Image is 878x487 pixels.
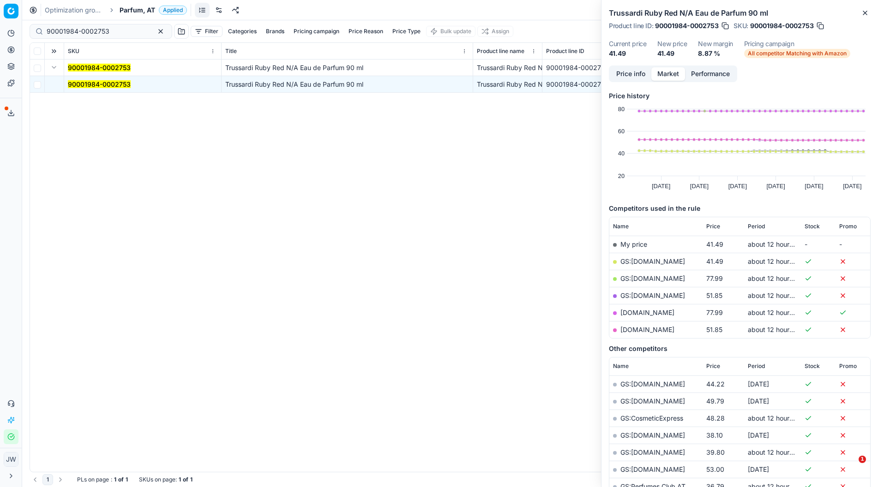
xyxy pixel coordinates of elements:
[748,223,765,230] span: Period
[618,128,625,135] text: 60
[68,63,131,72] button: 90001984-0002753
[620,257,685,265] a: GS:[DOMAIN_NAME]
[30,474,66,485] nav: pagination
[620,397,685,405] a: GS:[DOMAIN_NAME]
[748,326,806,333] span: about 12 hours ago
[620,326,674,333] a: [DOMAIN_NAME]
[801,236,836,253] td: -
[613,223,629,230] span: Name
[30,474,41,485] button: Go to previous page
[618,106,625,113] text: 80
[45,6,104,15] a: Optimization groups
[620,448,685,456] a: GS:[DOMAIN_NAME]
[840,456,862,478] iframe: Intercom live chat
[191,26,223,37] button: Filter
[859,456,866,463] span: 1
[262,26,288,37] button: Brands
[620,240,647,248] span: My price
[345,26,387,37] button: Price Reason
[620,465,685,473] a: GS:[DOMAIN_NAME]
[728,183,747,190] text: [DATE]
[748,448,806,456] span: about 12 hours ago
[706,326,722,333] span: 51.85
[609,91,871,101] h5: Price history
[68,80,131,89] button: 90001984-0002753
[609,7,871,18] h2: Trussardi Ruby Red N/A Eau de Parfum 90 ml
[620,431,685,439] a: GS:[DOMAIN_NAME]
[546,80,607,89] div: 90001984-0002753
[225,48,237,55] span: Title
[225,80,363,88] span: Trussardi Ruby Red N/A Eau de Parfum 90 ml
[690,183,709,190] text: [DATE]
[748,414,806,422] span: about 12 hours ago
[45,6,187,15] nav: breadcrumb
[706,448,725,456] span: 39.80
[120,6,187,15] span: Parfum, ATApplied
[767,183,785,190] text: [DATE]
[706,309,723,316] span: 77.99
[159,6,187,15] span: Applied
[4,452,18,467] button: JW
[706,465,724,473] span: 53.00
[546,63,607,72] div: 90001984-0002753
[706,257,723,265] span: 41.49
[706,274,723,282] span: 77.99
[698,49,733,58] dd: 8.87 %
[190,476,192,483] strong: 1
[609,344,871,353] h5: Other competitors
[120,6,155,15] span: Parfum, AT
[706,223,720,230] span: Price
[609,41,646,47] dt: Current price
[706,397,724,405] span: 49.79
[839,362,857,370] span: Promo
[744,41,850,47] dt: Pricing campaign
[77,476,128,483] div: :
[657,49,687,58] dd: 41.49
[657,41,687,47] dt: New price
[734,23,748,29] span: SKU :
[114,476,116,483] strong: 1
[685,67,736,81] button: Performance
[706,362,720,370] span: Price
[42,474,53,485] button: 1
[750,21,814,30] span: 90001984-0002753
[706,431,723,439] span: 38.10
[47,27,148,36] input: Search by SKU or title
[620,309,674,316] a: [DOMAIN_NAME]
[805,362,820,370] span: Stock
[609,23,653,29] span: Product line ID :
[620,414,683,422] a: GS:CosmeticExpress
[546,48,584,55] span: Product line ID
[706,414,725,422] span: 48.28
[68,48,79,55] span: SKU
[706,380,725,388] span: 44.22
[290,26,343,37] button: Pricing campaign
[477,48,524,55] span: Product line name
[748,274,806,282] span: about 12 hours ago
[748,240,806,248] span: about 12 hours ago
[68,80,131,88] mark: 90001984-0002753
[118,476,124,483] strong: of
[748,257,806,265] span: about 12 hours ago
[748,291,806,299] span: about 12 hours ago
[836,236,870,253] td: -
[426,26,475,37] button: Bulk update
[748,362,765,370] span: Period
[651,67,685,81] button: Market
[126,476,128,483] strong: 1
[48,46,60,57] button: Expand all
[48,62,60,73] button: Expand
[748,380,769,388] span: [DATE]
[609,204,871,213] h5: Competitors used in the rule
[706,291,722,299] span: 51.85
[477,63,538,72] div: Trussardi Ruby Red N/A Eau de Parfum 90 ml
[655,21,719,30] span: 90001984-0002753
[620,291,685,299] a: GS:[DOMAIN_NAME]
[698,41,733,47] dt: New margin
[77,476,109,483] span: PLs on page
[55,474,66,485] button: Go to next page
[139,476,177,483] span: SKUs on page :
[613,362,629,370] span: Name
[843,183,861,190] text: [DATE]
[839,223,857,230] span: Promo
